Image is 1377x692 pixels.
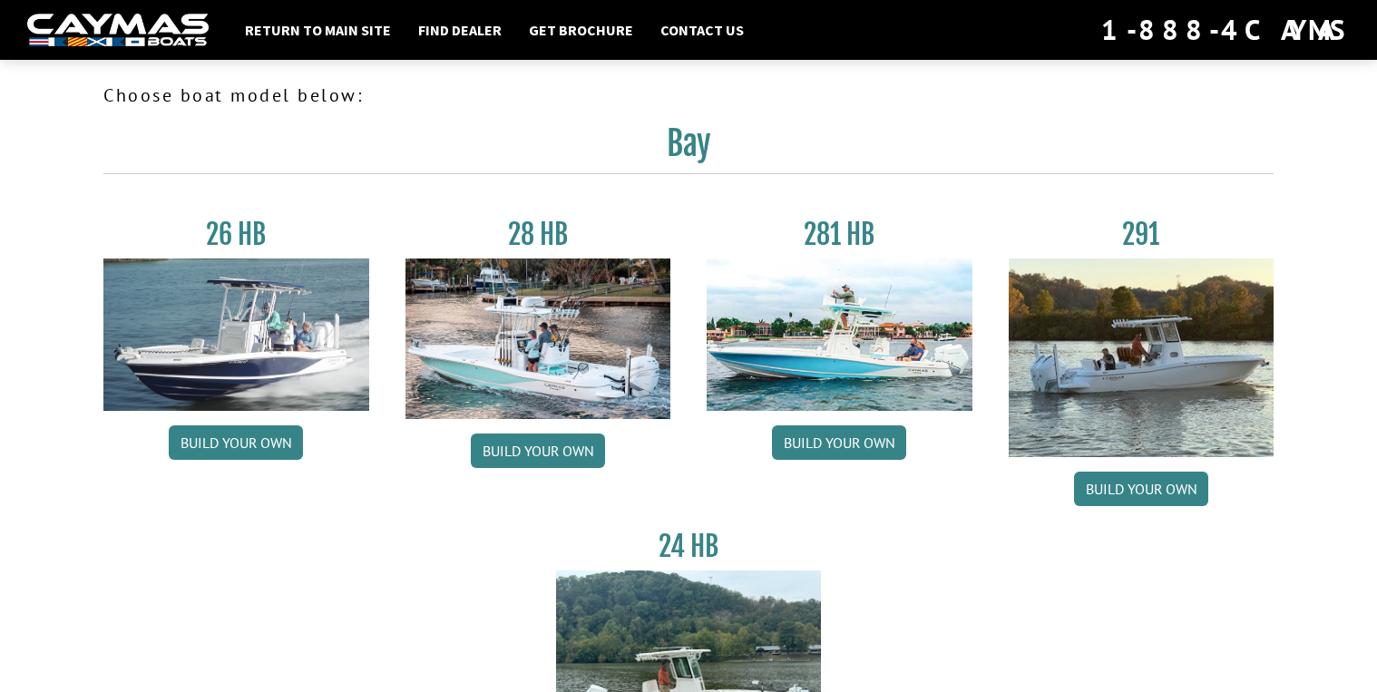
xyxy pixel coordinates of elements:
a: Return to main site [236,18,400,42]
a: Find Dealer [409,18,511,42]
img: 28-hb-twin.jpg [707,258,972,411]
a: Build your own [471,434,605,468]
a: Build your own [1074,472,1208,506]
h3: 291 [1009,218,1274,251]
h3: 26 HB [103,218,369,251]
a: Build your own [772,425,906,460]
div: 1-888-4CAYMAS [1101,10,1350,50]
h3: 281 HB [707,218,972,251]
h3: 28 HB [405,218,671,251]
a: Get Brochure [520,18,642,42]
p: Choose boat model below: [103,82,1274,109]
a: Contact Us [651,18,753,42]
img: 26_new_photo_resized.jpg [103,258,369,411]
h2: Bay [103,123,1274,174]
img: white-logo-c9c8dbefe5ff5ceceb0f0178aa75bf4bb51f6bca0971e226c86eb53dfe498488.png [27,14,209,47]
img: 291_Thumbnail.jpg [1009,258,1274,457]
img: 28_hb_thumbnail_for_caymas_connect.jpg [405,258,671,419]
a: Build your own [169,425,303,460]
h3: 24 HB [556,530,822,563]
